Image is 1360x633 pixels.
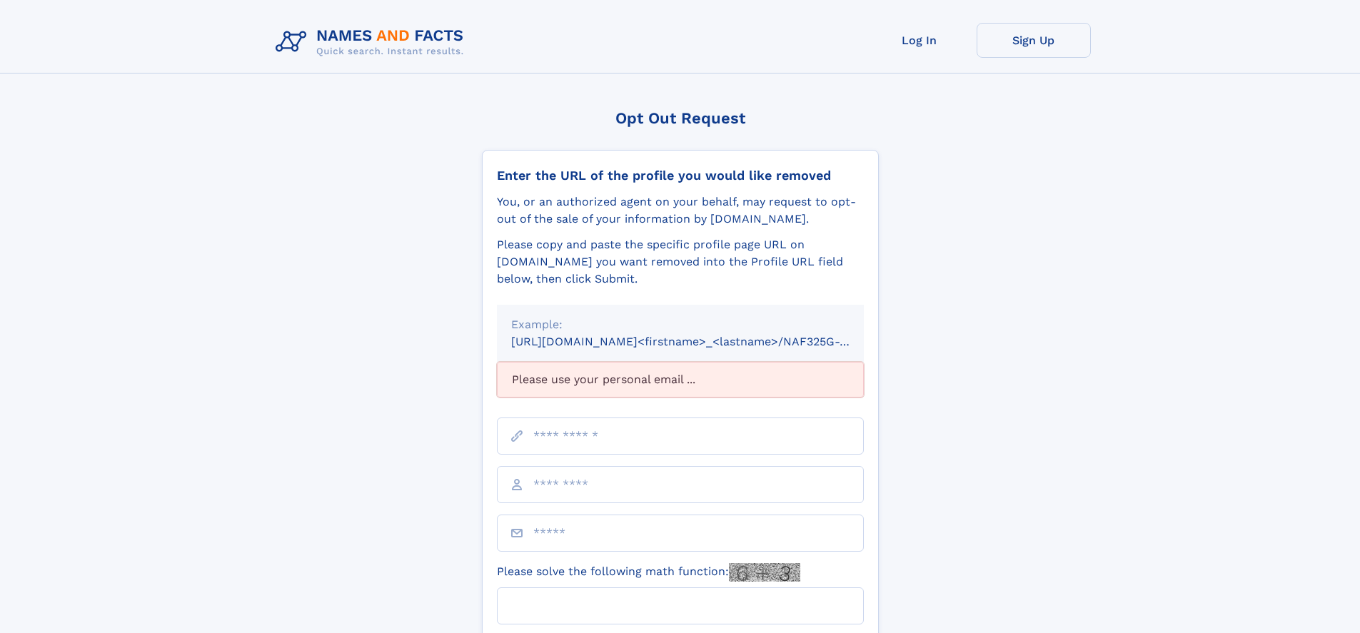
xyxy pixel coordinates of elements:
div: Please use your personal email ... [497,362,864,397]
div: Enter the URL of the profile you would like removed [497,168,864,183]
label: Please solve the following math function: [497,563,800,582]
a: Log In [862,23,977,58]
small: [URL][DOMAIN_NAME]<firstname>_<lastname>/NAF325G-xxxxxxxx [511,335,891,348]
div: Please copy and paste the specific profile page URL on [DOMAIN_NAME] you want removed into the Pr... [497,236,864,288]
a: Sign Up [977,23,1091,58]
div: You, or an authorized agent on your behalf, may request to opt-out of the sale of your informatio... [497,193,864,228]
img: Logo Names and Facts [270,23,475,61]
div: Example: [511,316,850,333]
div: Opt Out Request [482,109,879,127]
